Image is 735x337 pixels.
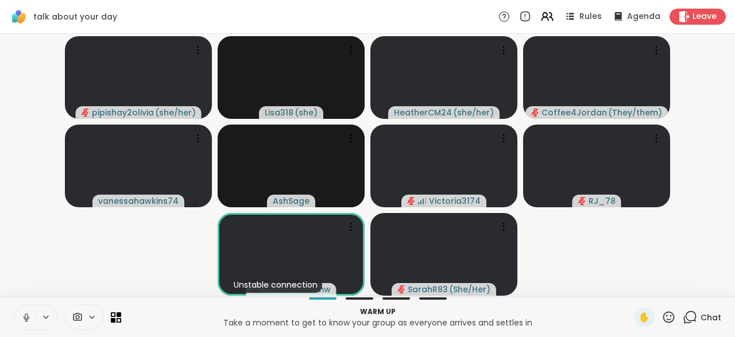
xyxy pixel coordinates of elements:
span: vanessahawkins74 [98,195,179,207]
span: SarahR83 [408,284,448,295]
span: Rules [579,11,602,22]
span: Leave [693,11,717,22]
p: Take a moment to get to know your group as everyone arrives and settles in [128,317,627,328]
span: talk about your day [33,11,117,22]
span: audio-muted [82,109,90,117]
p: Warm up [128,307,627,317]
span: audio-muted [531,109,539,117]
span: Victoria3174 [429,195,481,207]
img: Lisa318 [254,36,328,119]
span: Coffee4Jordan [541,107,607,118]
span: audio-muted [578,197,586,205]
span: ✋ [639,311,650,324]
span: audio-muted [407,197,415,205]
span: AshSage [273,195,310,207]
span: pipishay2olivia [92,107,154,118]
span: Lisa318 [265,107,293,118]
span: ( She/Her ) [449,284,490,295]
div: Unstable connection [229,277,322,293]
span: RJ_78 [589,195,616,207]
span: ( she/her ) [155,107,196,118]
span: audio-muted [397,285,405,293]
img: AshSage [254,125,328,207]
span: Agenda [627,11,660,22]
span: ( she ) [295,107,318,118]
span: ( she/her ) [453,107,494,118]
span: ( They/them ) [608,107,662,118]
span: HeatherCM24 [394,107,452,118]
img: ShareWell Logomark [9,7,29,26]
span: Chat [701,312,721,323]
